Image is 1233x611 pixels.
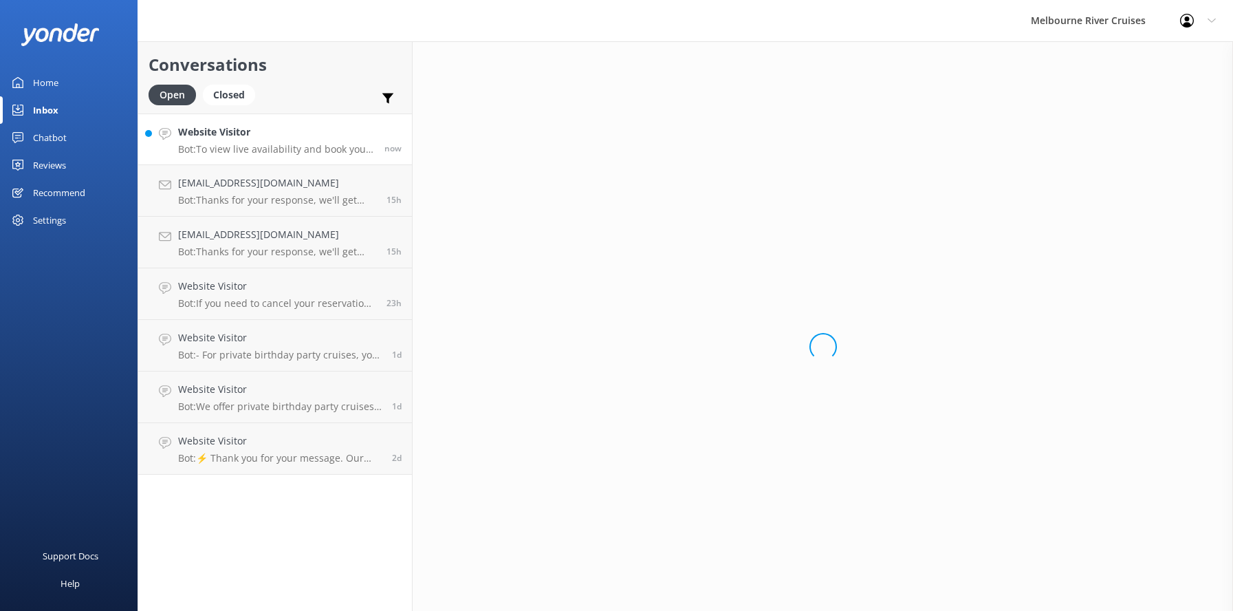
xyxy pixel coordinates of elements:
[33,179,85,206] div: Recommend
[33,69,58,96] div: Home
[203,85,255,105] div: Closed
[178,194,376,206] p: Bot: Thanks for your response, we'll get back to you as soon as we can during opening hours.
[178,349,382,361] p: Bot: - For private birthday party cruises, you can celebrate on the Yarra River with scenic views...
[386,297,402,309] span: Sep 11 2025 10:38am (UTC +10:00) Australia/Sydney
[386,194,402,206] span: Sep 11 2025 06:39pm (UTC +10:00) Australia/Sydney
[178,143,374,156] p: Bot: To view live availability and book your Melbourne River Cruise experience, please visit: [UR...
[178,279,376,294] h4: Website Visitor
[203,87,262,102] a: Closed
[149,85,196,105] div: Open
[138,165,412,217] a: [EMAIL_ADDRESS][DOMAIN_NAME]Bot:Thanks for your response, we'll get back to you as soon as we can...
[178,227,376,242] h4: [EMAIL_ADDRESS][DOMAIN_NAME]
[178,433,382,449] h4: Website Visitor
[33,124,67,151] div: Chatbot
[138,268,412,320] a: Website VisitorBot:If you need to cancel your reservation, please contact our team at [PHONE_NUMB...
[138,372,412,423] a: Website VisitorBot:We offer private birthday party cruises for all ages on the Yarra River. You c...
[392,349,402,361] span: Sep 11 2025 07:23am (UTC +10:00) Australia/Sydney
[33,96,58,124] div: Inbox
[33,151,66,179] div: Reviews
[178,382,382,397] h4: Website Visitor
[61,570,80,597] div: Help
[138,423,412,475] a: Website VisitorBot:⚡ Thank you for your message. Our office hours are Mon - Fri 9.30am - 5pm. We'...
[384,142,402,154] span: Sep 12 2025 10:24am (UTC +10:00) Australia/Sydney
[149,87,203,102] a: Open
[43,542,98,570] div: Support Docs
[178,400,382,413] p: Bot: We offer private birthday party cruises for all ages on the Yarra River. You can enjoy sceni...
[178,452,382,464] p: Bot: ⚡ Thank you for your message. Our office hours are Mon - Fri 9.30am - 5pm. We'll get back to...
[178,125,374,140] h4: Website Visitor
[178,246,376,258] p: Bot: Thanks for your response, we'll get back to you as soon as we can during opening hours.
[138,320,412,372] a: Website VisitorBot:- For private birthday party cruises, you can celebrate on the Yarra River wit...
[386,246,402,257] span: Sep 11 2025 06:24pm (UTC +10:00) Australia/Sydney
[138,114,412,165] a: Website VisitorBot:To view live availability and book your Melbourne River Cruise experience, ple...
[138,217,412,268] a: [EMAIL_ADDRESS][DOMAIN_NAME]Bot:Thanks for your response, we'll get back to you as soon as we can...
[21,23,100,46] img: yonder-white-logo.png
[178,175,376,191] h4: [EMAIL_ADDRESS][DOMAIN_NAME]
[392,400,402,412] span: Sep 10 2025 09:16pm (UTC +10:00) Australia/Sydney
[178,330,382,345] h4: Website Visitor
[33,206,66,234] div: Settings
[178,297,376,310] p: Bot: If you need to cancel your reservation, please contact our team at [PHONE_NUMBER] or email [...
[149,52,402,78] h2: Conversations
[392,452,402,464] span: Sep 10 2025 06:23am (UTC +10:00) Australia/Sydney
